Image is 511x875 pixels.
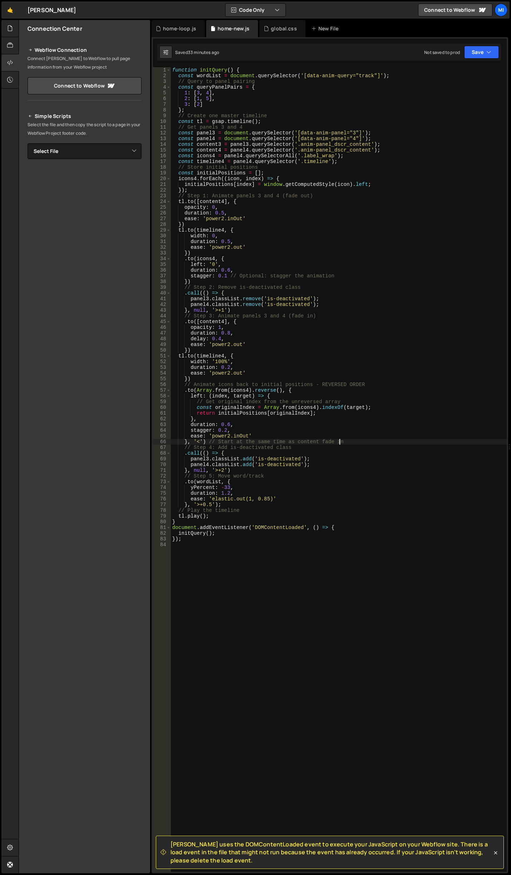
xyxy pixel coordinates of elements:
h2: Webflow Connection [28,46,142,54]
div: 72 [153,473,171,479]
div: 25 [153,204,171,210]
div: 46 [153,325,171,330]
div: 74 [153,485,171,490]
div: 82 [153,530,171,536]
div: 55 [153,376,171,382]
div: 44 [153,313,171,319]
div: 28 [153,222,171,227]
a: Mi [495,4,507,16]
div: 38 [153,279,171,285]
div: 64 [153,427,171,433]
div: 39 [153,285,171,290]
div: 27 [153,216,171,222]
div: 75 [153,490,171,496]
div: 16 [153,153,171,159]
div: 83 [153,536,171,542]
div: 78 [153,508,171,513]
div: 31 [153,239,171,244]
div: 43 [153,307,171,313]
iframe: YouTube video player [28,240,142,304]
div: 49 [153,342,171,347]
div: 71 [153,468,171,473]
div: 68 [153,450,171,456]
div: 47 [153,330,171,336]
div: 48 [153,336,171,342]
div: 17 [153,159,171,164]
div: 56 [153,382,171,387]
div: 81 [153,525,171,530]
iframe: YouTube video player [28,171,142,235]
div: 45 [153,319,171,325]
div: 33 [153,250,171,256]
div: 6 [153,96,171,102]
div: 53 [153,365,171,370]
div: 80 [153,519,171,525]
div: 61 [153,410,171,416]
div: 59 [153,399,171,405]
div: 14 [153,142,171,147]
div: 32 [153,244,171,250]
div: 4 [153,84,171,90]
div: 23 [153,193,171,199]
div: 13 [153,136,171,142]
div: 35 [153,262,171,267]
div: 66 [153,439,171,445]
div: 54 [153,370,171,376]
a: Connect to Webflow [28,77,142,94]
div: 76 [153,496,171,502]
div: 37 [153,273,171,279]
div: 26 [153,210,171,216]
div: home-loop.js [163,25,196,32]
div: 22 [153,187,171,193]
div: 73 [153,479,171,485]
div: 65 [153,433,171,439]
div: 58 [153,393,171,399]
div: 10 [153,119,171,124]
p: Select the file and then copy the script to a page in your Webflow Project footer code. [28,120,142,138]
div: 20 [153,176,171,182]
button: Save [464,46,499,59]
div: 60 [153,405,171,410]
a: Connect to Webflow [418,4,492,16]
div: 7 [153,102,171,107]
div: 52 [153,359,171,365]
p: Connect [PERSON_NAME] to Webflow to pull page information from your Webflow project [28,54,142,71]
span: [PERSON_NAME] uses the DOMContentLoaded event to execute your JavaScript on your Webflow site. Th... [170,840,492,864]
div: 69 [153,456,171,462]
div: 8 [153,107,171,113]
div: Not saved to prod [424,49,460,55]
div: 36 [153,267,171,273]
div: 2 [153,73,171,79]
div: 9 [153,113,171,119]
div: 3 [153,79,171,84]
div: 12 [153,130,171,136]
div: home-new.js [218,25,249,32]
div: 79 [153,513,171,519]
div: 19 [153,170,171,176]
div: 50 [153,347,171,353]
div: [PERSON_NAME] [28,6,76,14]
div: 57 [153,387,171,393]
div: 77 [153,502,171,508]
button: Code Only [225,4,286,16]
div: 21 [153,182,171,187]
div: 84 [153,542,171,548]
a: 🤙 [1,1,19,19]
div: 30 [153,233,171,239]
div: 18 [153,164,171,170]
div: 63 [153,422,171,427]
div: 5 [153,90,171,96]
h2: Simple Scripts [28,112,142,120]
div: Saved [175,49,219,55]
div: 51 [153,353,171,359]
div: 11 [153,124,171,130]
div: New File [311,25,341,32]
div: 40 [153,290,171,296]
div: 15 [153,147,171,153]
div: 70 [153,462,171,468]
div: 33 minutes ago [188,49,219,55]
div: 29 [153,227,171,233]
div: 62 [153,416,171,422]
div: 34 [153,256,171,262]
